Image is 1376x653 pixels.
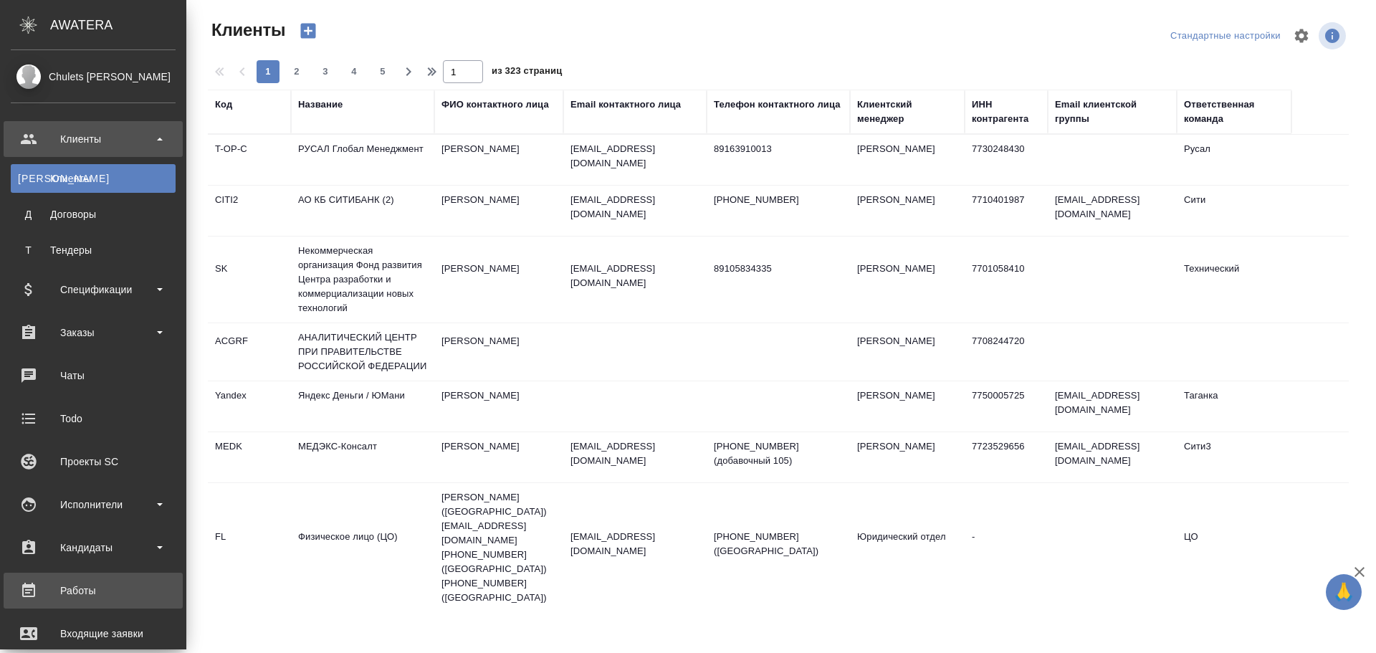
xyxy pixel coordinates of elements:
[4,616,183,652] a: Входящие заявки
[1319,22,1349,49] span: Посмотреть информацию
[434,432,563,482] td: [PERSON_NAME]
[11,580,176,601] div: Работы
[850,381,965,432] td: [PERSON_NAME]
[208,432,291,482] td: MEDK
[1055,97,1170,126] div: Email клиентской группы
[1177,381,1291,432] td: Таганка
[570,530,699,558] p: [EMAIL_ADDRESS][DOMAIN_NAME]
[298,97,343,112] div: Название
[850,523,965,573] td: Юридический отдел
[850,432,965,482] td: [PERSON_NAME]
[1177,135,1291,185] td: Русал
[371,65,394,79] span: 5
[714,193,843,207] p: [PHONE_NUMBER]
[11,279,176,300] div: Спецификации
[1184,97,1284,126] div: Ответственная команда
[965,523,1048,573] td: -
[850,327,965,377] td: [PERSON_NAME]
[11,623,176,644] div: Входящие заявки
[11,164,176,193] a: [PERSON_NAME]Клиенты
[492,62,562,83] span: из 323 страниц
[570,439,699,468] p: [EMAIL_ADDRESS][DOMAIN_NAME]
[50,11,186,39] div: AWATERA
[965,381,1048,432] td: 7750005725
[18,171,168,186] div: Клиенты
[291,432,434,482] td: МЕДЭКС-Консалт
[1326,574,1362,610] button: 🙏
[434,186,563,236] td: [PERSON_NAME]
[570,193,699,221] p: [EMAIL_ADDRESS][DOMAIN_NAME]
[1048,432,1177,482] td: [EMAIL_ADDRESS][DOMAIN_NAME]
[11,537,176,558] div: Кандидаты
[965,254,1048,305] td: 7701058410
[1167,25,1284,47] div: split button
[965,327,1048,377] td: 7708244720
[18,243,168,257] div: Тендеры
[4,573,183,609] a: Работы
[434,381,563,432] td: [PERSON_NAME]
[714,530,843,558] p: [PHONE_NUMBER] ([GEOGRAPHIC_DATA])
[714,439,843,468] p: [PHONE_NUMBER] (добавочный 105)
[11,200,176,229] a: ДДоговоры
[570,142,699,171] p: [EMAIL_ADDRESS][DOMAIN_NAME]
[208,523,291,573] td: FL
[1048,186,1177,236] td: [EMAIL_ADDRESS][DOMAIN_NAME]
[4,444,183,480] a: Проекты SC
[434,483,563,612] td: [PERSON_NAME] ([GEOGRAPHIC_DATA]) [EMAIL_ADDRESS][DOMAIN_NAME] [PHONE_NUMBER] ([GEOGRAPHIC_DATA])...
[314,60,337,83] button: 3
[972,97,1041,126] div: ИНН контрагента
[441,97,549,112] div: ФИО контактного лица
[291,323,434,381] td: АНАЛИТИЧЕСКИЙ ЦЕНТР ПРИ ПРАВИТЕЛЬСТВЕ РОССИЙСКОЙ ФЕДЕРАЦИИ
[434,254,563,305] td: [PERSON_NAME]
[965,135,1048,185] td: 7730248430
[208,254,291,305] td: SK
[1177,254,1291,305] td: Технический
[285,65,308,79] span: 2
[965,186,1048,236] td: 7710401987
[4,358,183,394] a: Чаты
[291,523,434,573] td: Физическое лицо (ЦО)
[1048,381,1177,432] td: [EMAIL_ADDRESS][DOMAIN_NAME]
[208,19,285,42] span: Клиенты
[291,19,325,43] button: Создать
[850,186,965,236] td: [PERSON_NAME]
[343,65,365,79] span: 4
[11,451,176,472] div: Проекты SC
[714,142,843,156] p: 89163910013
[714,97,841,112] div: Телефон контактного лица
[208,186,291,236] td: CITI2
[208,381,291,432] td: Yandex
[570,97,681,112] div: Email контактного лица
[570,262,699,290] p: [EMAIL_ADDRESS][DOMAIN_NAME]
[11,365,176,386] div: Чаты
[208,327,291,377] td: ACGRF
[714,262,843,276] p: 89105834335
[11,322,176,343] div: Заказы
[11,69,176,85] div: Chulets [PERSON_NAME]
[11,494,176,515] div: Исполнители
[1177,186,1291,236] td: Сити
[850,254,965,305] td: [PERSON_NAME]
[314,65,337,79] span: 3
[1177,523,1291,573] td: ЦО
[11,236,176,264] a: ТТендеры
[208,135,291,185] td: T-OP-C
[291,381,434,432] td: Яндекс Деньги / ЮМани
[371,60,394,83] button: 5
[857,97,957,126] div: Клиентский менеджер
[965,432,1048,482] td: 7723529656
[285,60,308,83] button: 2
[291,186,434,236] td: АО КБ СИТИБАНК (2)
[1177,432,1291,482] td: Сити3
[434,327,563,377] td: [PERSON_NAME]
[1284,19,1319,53] span: Настроить таблицу
[343,60,365,83] button: 4
[4,401,183,437] a: Todo
[291,135,434,185] td: РУСАЛ Глобал Менеджмент
[11,128,176,150] div: Клиенты
[434,135,563,185] td: [PERSON_NAME]
[291,237,434,323] td: Некоммерческая организация Фонд развития Центра разработки и коммерциализации новых технологий
[11,408,176,429] div: Todo
[1332,577,1356,607] span: 🙏
[850,135,965,185] td: [PERSON_NAME]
